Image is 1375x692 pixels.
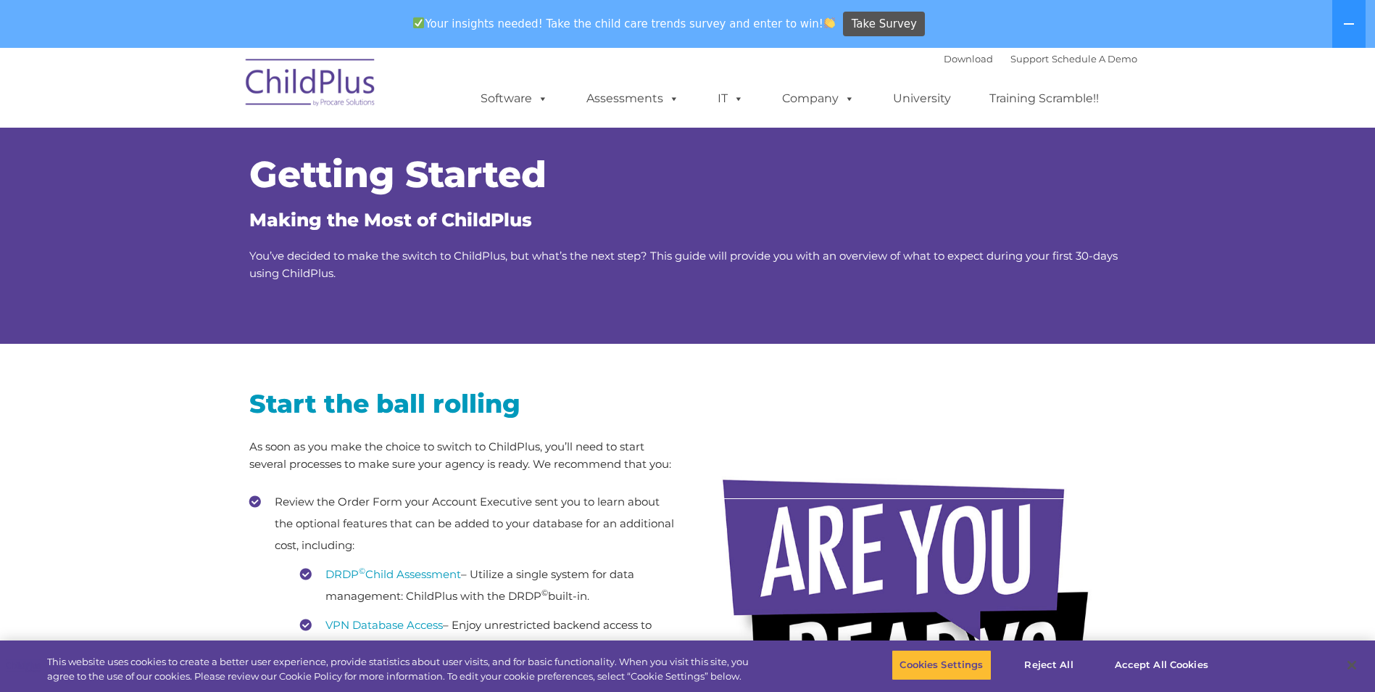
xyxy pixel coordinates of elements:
a: Software [466,84,562,113]
a: Schedule A Demo [1052,53,1137,65]
li: – Utilize a single system for data management: ChildPlus with the DRDP built-in. [300,564,677,607]
span: Your insights needed! Take the child care trends survey and enter to win! [407,9,842,38]
a: Support [1010,53,1049,65]
button: Close [1336,649,1368,681]
button: Accept All Cookies [1107,650,1216,680]
li: – Enjoy unrestricted backend access to your data with a secure VPN tunnel. [300,614,677,658]
sup: © [359,566,365,576]
img: ChildPlus by Procare Solutions [238,49,383,121]
a: Training Scramble!! [975,84,1113,113]
sup: © [541,588,548,598]
span: You’ve decided to make the switch to ChildPlus, but what’s the next step? This guide will provide... [249,249,1118,280]
p: As soon as you make the choice to switch to ChildPlus, you’ll need to start several processes to ... [249,438,677,473]
img: ✅ [413,17,424,28]
span: Take Survey [852,12,917,37]
a: VPN Database Access [325,618,443,632]
button: Cookies Settings [892,650,991,680]
div: This website uses cookies to create a better user experience, provide statistics about user visit... [47,655,756,683]
img: 👏 [824,17,835,28]
h2: Start the ball rolling [249,387,677,420]
a: IT [703,84,758,113]
a: Company [768,84,869,113]
a: DRDP©Child Assessment [325,567,461,581]
a: Download [944,53,993,65]
a: University [878,84,965,113]
a: Assessments [572,84,694,113]
font: | [944,53,1137,65]
span: Making the Most of ChildPlus [249,209,532,231]
button: Reject All [1004,650,1094,680]
a: Take Survey [843,12,925,37]
span: Getting Started [249,152,547,197]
